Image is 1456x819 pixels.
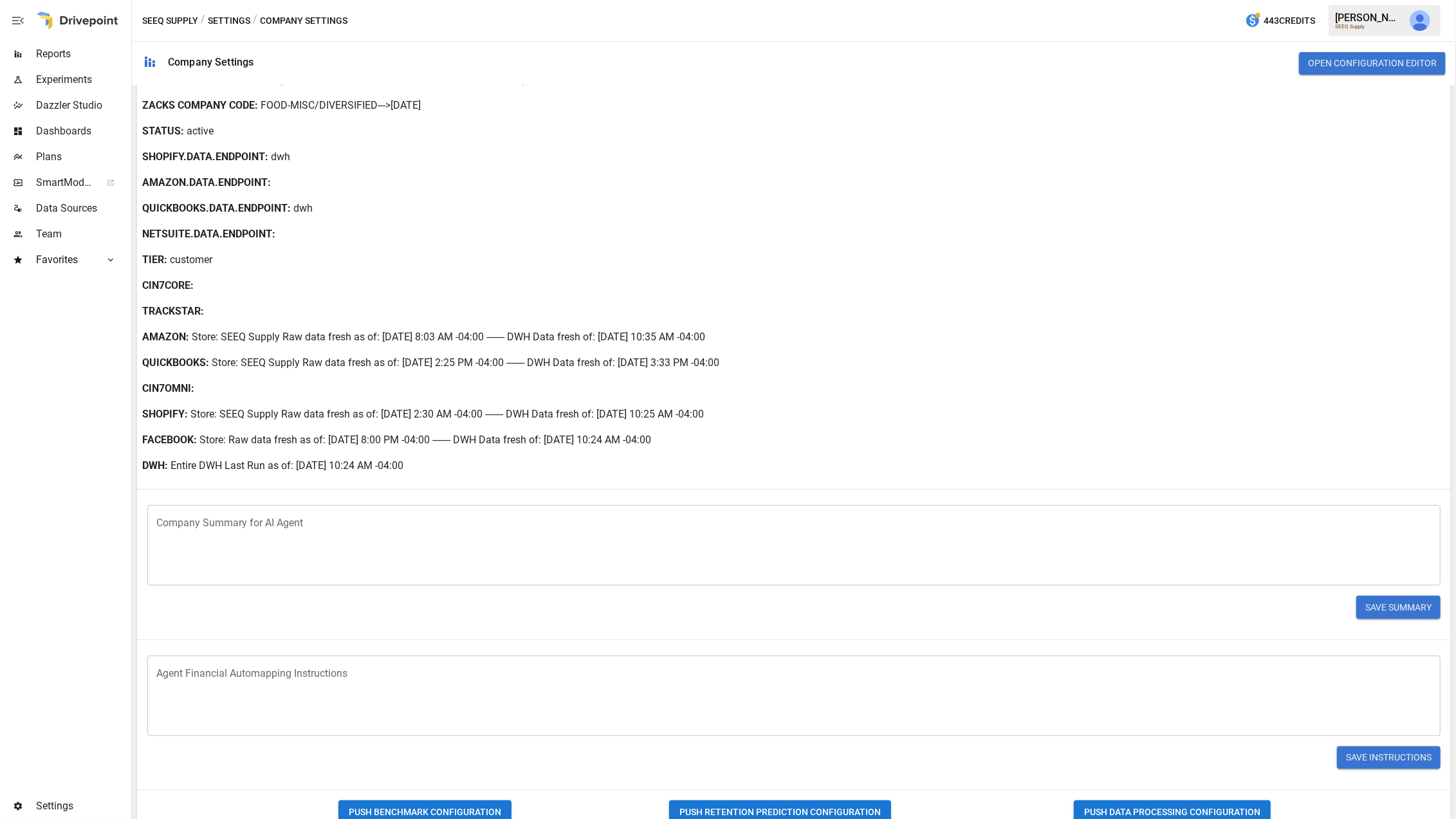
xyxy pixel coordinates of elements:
p: dwh [271,149,290,165]
span: Dashboards [36,124,129,139]
div: Company Settings [168,56,253,68]
button: Save Instructions [1337,746,1441,769]
b: CIN7OMNI : [142,381,194,396]
button: Open Configuration Editor [1299,52,1446,75]
p: FOOD-MISC/DIVERSIFIED [261,98,378,113]
b: QUICKBOOKS.DATA.ENDPOINT : [142,201,291,216]
div: / [201,13,205,29]
span: Favorites [36,252,93,268]
b: TIER: [142,252,167,268]
button: Settings [208,13,250,29]
span: Dazzler Studio [36,98,129,113]
b: SHOPIFY.DATA.ENDPOINT : [142,149,268,165]
div: / [253,13,257,29]
span: Settings [36,798,129,814]
span: Team [36,226,129,242]
img: Derek Yimoyines [1410,10,1430,31]
span: Reports [36,46,129,62]
b: AMAZON.DATA.ENDPOINT : [142,175,271,190]
span: Experiments [36,72,129,87]
b: ZACKS COMPANY CODE : [142,98,258,113]
p: active [187,124,214,139]
span: ™ [92,173,101,189]
p: customer [170,252,212,268]
span: SmartModel [36,175,93,190]
p: Entire DWH Last Run as of: [DATE] 10:24 AM -04:00 [170,458,403,474]
p: Store: Raw data fresh as of: [DATE] 8:00 PM -04:00 ------- DWH Data fresh of: [DATE] 10:24 AM -04:00 [199,432,651,448]
b: SHOPIFY : [142,407,188,422]
p: Store: SEEQ Supply Raw data fresh as of: [DATE] 2:30 AM -04:00 ------- DWH Data fresh of: [DATE] ... [190,407,704,422]
b: CIN7CORE : [142,278,194,293]
span: 443 Credits [1264,13,1315,29]
span: Plans [36,149,129,165]
p: dwh [293,201,313,216]
b: QUICKBOOKS : [142,355,209,371]
button: Save Summary [1356,596,1441,619]
b: FACEBOOK : [142,432,197,448]
b: STATUS : [142,124,184,139]
button: 443Credits [1240,9,1320,33]
b: TRACKSTAR : [142,304,204,319]
button: Derek Yimoyines [1402,3,1438,39]
p: --->[DATE] [378,98,421,113]
span: Data Sources [36,201,129,216]
b: NETSUITE.DATA.ENDPOINT : [142,226,275,242]
b: DWH : [142,458,168,474]
div: [PERSON_NAME] [1335,12,1402,24]
button: SEEQ Supply [142,13,198,29]
p: Store: SEEQ Supply Raw data fresh as of: [DATE] 2:25 PM -04:00 ------- DWH Data fresh of: [DATE] ... [212,355,719,371]
p: Store: SEEQ Supply Raw data fresh as of: [DATE] 8:03 AM -04:00 ------- DWH Data fresh of: [DATE] ... [192,329,705,345]
b: AMAZON : [142,329,189,345]
div: SEEQ Supply [1335,24,1402,30]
